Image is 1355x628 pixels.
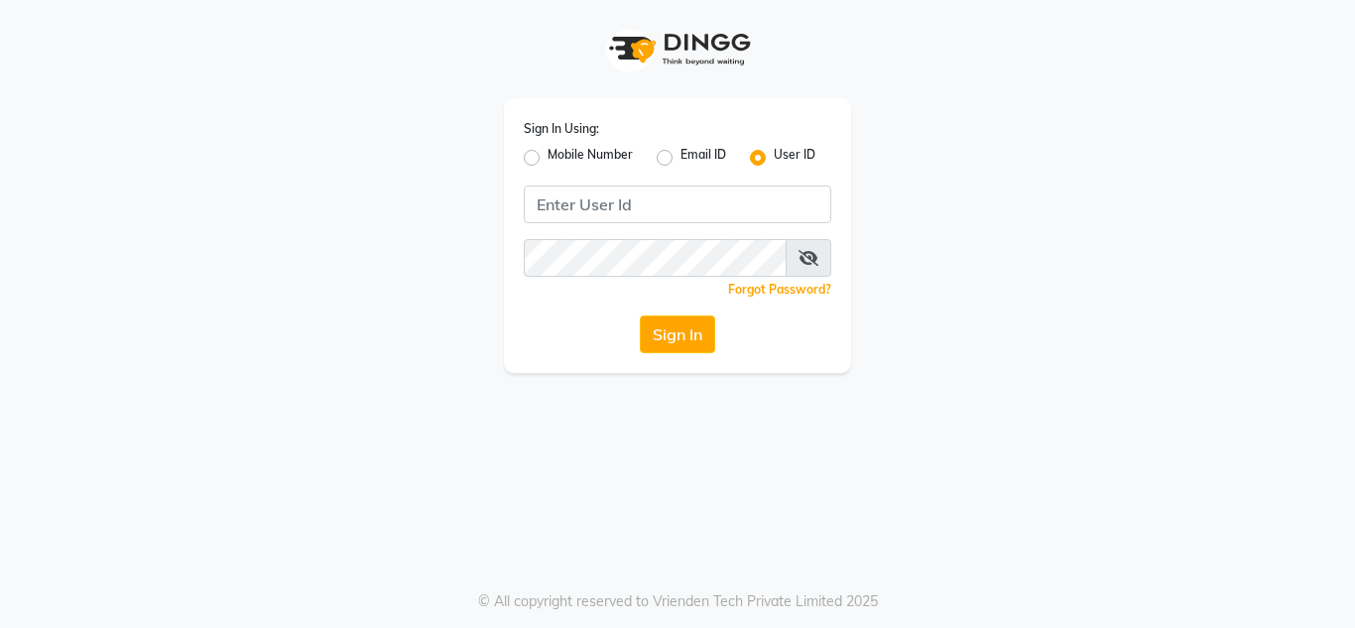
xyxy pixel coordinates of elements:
a: Forgot Password? [728,282,831,297]
label: User ID [774,146,815,170]
input: Username [524,186,831,223]
input: Username [524,239,787,277]
label: Mobile Number [548,146,633,170]
label: Email ID [680,146,726,170]
label: Sign In Using: [524,120,599,138]
img: logo1.svg [598,20,757,78]
button: Sign In [640,315,715,353]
